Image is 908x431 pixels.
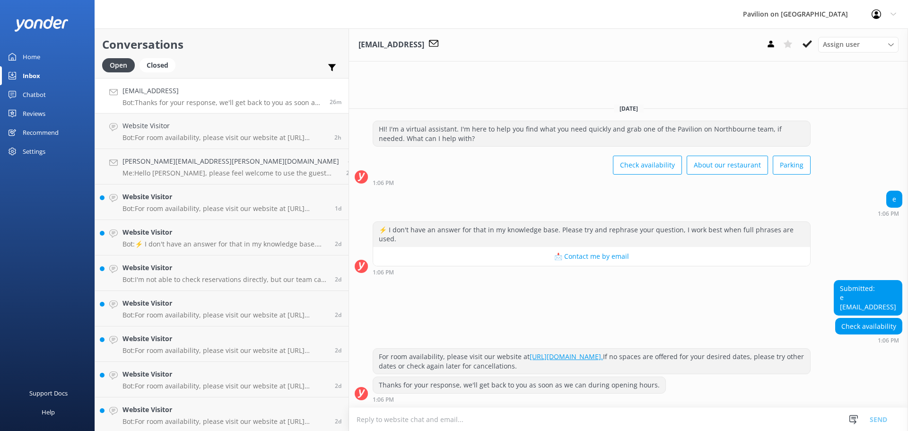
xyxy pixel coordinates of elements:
[373,179,811,186] div: Aug 31 2025 01:06pm (UTC +10:00) Australia/Sydney
[358,39,424,51] h3: [EMAIL_ADDRESS]
[122,298,328,308] h4: Website Visitor
[122,417,328,426] p: Bot: For room availability, please visit our website at [URL][DOMAIN_NAME].
[335,311,341,319] span: Aug 28 2025 10:02pm (UTC +10:00) Australia/Sydney
[335,382,341,390] span: Aug 28 2025 04:06pm (UTC +10:00) Australia/Sydney
[373,377,665,393] div: Thanks for your response, we'll get back to you as soon as we can during opening hours.
[23,123,59,142] div: Recommend
[613,156,682,175] button: Check availability
[878,210,902,217] div: Aug 31 2025 01:06pm (UTC +10:00) Australia/Sydney
[122,369,328,379] h4: Website Visitor
[346,169,357,177] span: Aug 30 2025 03:07pm (UTC +10:00) Australia/Sydney
[122,263,328,273] h4: Website Visitor
[836,318,902,334] div: Check availability
[23,104,45,123] div: Reviews
[373,222,810,247] div: ⚡ I don't have an answer for that in my knowledge base. Please try and rephrase your question, I ...
[335,275,341,283] span: Aug 29 2025 12:39am (UTC +10:00) Australia/Sydney
[878,211,899,217] strong: 1:06 PM
[335,346,341,354] span: Aug 28 2025 07:30pm (UTC +10:00) Australia/Sydney
[773,156,811,175] button: Parking
[122,169,339,177] p: Me: Hello [PERSON_NAME], please feel welcome to use the guest carpark for your event as well. Par...
[335,204,341,212] span: Aug 30 2025 08:19am (UTC +10:00) Australia/Sydney
[95,326,349,362] a: Website VisitorBot:For room availability, please visit our website at [URL][DOMAIN_NAME].2d
[122,121,327,131] h4: Website Visitor
[373,397,394,403] strong: 1:06 PM
[334,133,341,141] span: Aug 31 2025 11:08am (UTC +10:00) Australia/Sydney
[140,60,180,70] a: Closed
[373,121,810,146] div: HI! I'm a virtual assistant. I'm here to help you find what you need quickly and grab one of the ...
[122,133,327,142] p: Bot: For room availability, please visit our website at [URL][DOMAIN_NAME].
[102,60,140,70] a: Open
[122,156,339,167] h4: [PERSON_NAME][EMAIL_ADDRESS][PERSON_NAME][DOMAIN_NAME]
[335,417,341,425] span: Aug 28 2025 02:24pm (UTC +10:00) Australia/Sydney
[122,98,323,107] p: Bot: Thanks for your response, we'll get back to you as soon as we can during opening hours.
[122,192,328,202] h4: Website Visitor
[373,269,811,275] div: Aug 31 2025 01:06pm (UTC +10:00) Australia/Sydney
[102,58,135,72] div: Open
[23,142,45,161] div: Settings
[373,270,394,275] strong: 1:06 PM
[42,403,55,422] div: Help
[122,86,323,96] h4: [EMAIL_ADDRESS]
[122,275,328,284] p: Bot: I'm not able to check reservations directly, but our team can help anytime. Please call us w...
[335,240,341,248] span: Aug 29 2025 12:47pm (UTC +10:00) Australia/Sydney
[95,255,349,291] a: Website VisitorBot:I'm not able to check reservations directly, but our team can help anytime. Pl...
[122,204,328,213] p: Bot: For room availability, please visit our website at [URL][DOMAIN_NAME].
[330,98,341,106] span: Aug 31 2025 01:06pm (UTC +10:00) Australia/Sydney
[95,220,349,255] a: Website VisitorBot:⚡ I don't have an answer for that in my knowledge base. Please try and rephras...
[878,338,899,343] strong: 1:06 PM
[373,180,394,186] strong: 1:06 PM
[23,85,46,104] div: Chatbot
[823,39,860,50] span: Assign user
[122,311,328,319] p: Bot: For room availability, please visit our website at [URL][DOMAIN_NAME].
[122,346,328,355] p: Bot: For room availability, please visit our website at [URL][DOMAIN_NAME].
[373,349,810,374] div: For room availability, please visit our website at If no spaces are offered for your desired date...
[95,185,349,220] a: Website VisitorBot:For room availability, please visit our website at [URL][DOMAIN_NAME].1d
[122,240,328,248] p: Bot: ⚡ I don't have an answer for that in my knowledge base. Please try and rephrase your questio...
[140,58,175,72] div: Closed
[834,281,902,315] div: Submitted: e [EMAIL_ADDRESS]
[687,156,768,175] button: About our restaurant
[530,352,603,361] a: [URL][DOMAIN_NAME].
[95,114,349,149] a: Website VisitorBot:For room availability, please visit our website at [URL][DOMAIN_NAME].2h
[95,149,349,185] a: [PERSON_NAME][EMAIL_ADDRESS][PERSON_NAME][DOMAIN_NAME]Me:Hello [PERSON_NAME], please feel welcome...
[23,47,40,66] div: Home
[373,247,810,266] button: 📩 Contact me by email
[373,396,666,403] div: Aug 31 2025 01:06pm (UTC +10:00) Australia/Sydney
[95,291,349,326] a: Website VisitorBot:For room availability, please visit our website at [URL][DOMAIN_NAME].2d
[122,227,328,237] h4: Website Visitor
[818,37,899,52] div: Assign User
[122,405,328,415] h4: Website Visitor
[14,16,69,32] img: yonder-white-logo.png
[887,191,902,207] div: e
[102,35,341,53] h2: Conversations
[122,382,328,390] p: Bot: For room availability, please visit our website at [URL][DOMAIN_NAME].
[23,66,40,85] div: Inbox
[95,78,349,114] a: [EMAIL_ADDRESS]Bot:Thanks for your response, we'll get back to you as soon as we can during openi...
[29,384,68,403] div: Support Docs
[614,105,644,113] span: [DATE]
[835,337,902,343] div: Aug 31 2025 01:06pm (UTC +10:00) Australia/Sydney
[122,334,328,344] h4: Website Visitor
[95,362,349,397] a: Website VisitorBot:For room availability, please visit our website at [URL][DOMAIN_NAME].2d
